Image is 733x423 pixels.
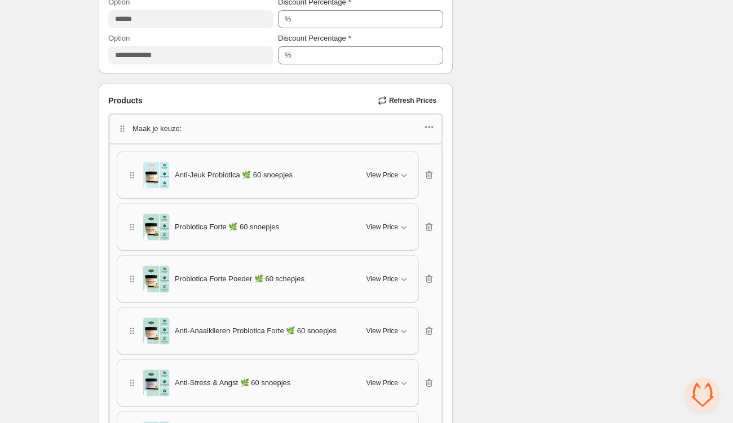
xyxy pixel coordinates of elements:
[389,96,436,105] span: Refresh Prices
[360,166,416,184] button: View Price
[142,161,170,189] img: Anti-Jeuk Probiotica 🌿 60 snoepjes
[360,270,416,288] button: View Price
[175,221,279,233] span: Probiotica Forte 🌿 60 snoepjes
[360,322,416,340] button: View Price
[285,50,292,61] div: %
[366,326,398,335] span: View Price
[175,377,290,389] span: Anti-Stress & Angst 🌿 60 snoepjes
[142,317,170,345] img: Anti-Anaalklieren Probiotica Forte 🌿 60 snoepjes
[142,213,170,241] img: Probiotica Forte 🌿 60 snoepjes
[108,33,130,44] label: Option
[142,265,170,293] img: Probiotica Forte Poeder 🌿 60 schepjes
[278,33,351,44] label: Discount Percentage
[175,169,293,181] span: Anti-Jeuk Probiotica 🌿 60 snoepjes
[285,14,292,25] div: %
[108,95,143,106] span: Products
[686,378,719,412] div: Open chat
[175,273,304,285] span: Probiotica Forte Poeder 🌿 60 schepjes
[366,171,398,180] span: View Price
[373,93,443,108] button: Refresh Prices
[133,123,182,134] p: Maak je keuze:
[366,274,398,284] span: View Price
[360,374,416,392] button: View Price
[175,325,337,337] span: Anti-Anaalklieren Probiotica Forte 🌿 60 snoepjes
[360,218,416,236] button: View Price
[366,223,398,232] span: View Price
[366,378,398,387] span: View Price
[142,369,170,397] img: Anti-Stress & Angst 🌿 60 snoepjes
